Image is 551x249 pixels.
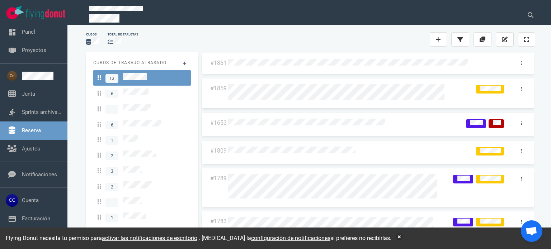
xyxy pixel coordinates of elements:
[210,218,227,225] a: #1783
[93,117,191,132] a: 6
[108,33,138,36] font: total de tarjetas
[22,29,35,35] a: Panel
[93,86,191,101] a: 6
[111,138,113,143] font: 1
[22,47,46,53] a: Proyectos
[22,109,66,115] a: Sprints archivados
[111,185,113,190] font: 2
[93,178,191,194] a: 2
[210,59,227,66] a: #1861
[111,169,113,174] font: 3
[93,210,191,225] a: 1
[521,220,542,242] a: Chat abierto
[93,60,166,65] font: Cubos de trabajo atrasado
[210,147,227,154] a: #1809
[210,119,227,126] a: #1653
[6,235,102,241] font: Flying Donut necesita tu permiso para
[111,215,113,220] font: 1
[93,163,191,178] a: 3
[111,123,113,128] font: 6
[22,145,40,152] a: Ajustes
[111,153,113,158] font: 2
[111,91,113,96] font: 6
[210,175,227,182] a: #1789
[86,33,96,36] font: Cubos
[22,91,35,97] a: Junta
[93,148,191,163] a: 2
[93,70,191,86] a: 13
[93,132,191,148] a: 1
[199,235,251,241] font: . [MEDICAL_DATA] la
[102,235,197,241] font: activar las notificaciones de escritorio
[109,76,114,81] font: 13
[210,85,227,92] a: #1859
[330,235,391,241] font: si prefieres no recibirlas.
[22,127,41,134] a: Reserva
[22,215,50,222] a: Facturación
[26,9,65,19] img: Logotipo de texto de Flying Donut
[251,235,330,241] a: configuración de notificaciones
